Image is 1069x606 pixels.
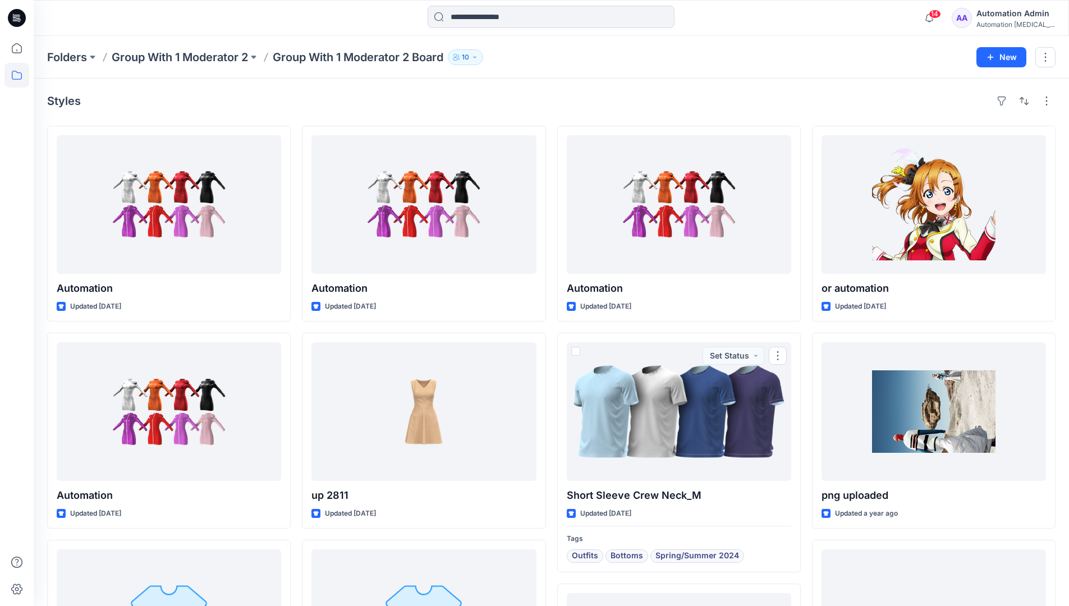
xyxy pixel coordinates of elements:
[57,135,281,274] a: Automation
[976,20,1055,29] div: Automation [MEDICAL_DATA]...
[112,49,248,65] a: Group With 1 Moderator 2
[835,301,886,313] p: Updated [DATE]
[822,281,1046,296] p: or automation
[567,342,791,481] a: Short Sleeve Crew Neck_M
[567,281,791,296] p: Automation
[572,549,598,563] span: Outfits
[611,549,643,563] span: Bottoms
[325,301,376,313] p: Updated [DATE]
[47,94,81,108] h4: Styles
[952,8,972,28] div: AA
[822,135,1046,274] a: or automation
[70,508,121,520] p: Updated [DATE]
[311,135,536,274] a: Automation
[311,342,536,481] a: up 2811
[462,51,469,63] p: 10
[567,533,791,545] p: Tags
[311,488,536,503] p: up 2811
[976,47,1026,67] button: New
[57,342,281,481] a: Automation
[57,281,281,296] p: Automation
[57,488,281,503] p: Automation
[655,549,739,563] span: Spring/Summer 2024
[70,301,121,313] p: Updated [DATE]
[311,281,536,296] p: Automation
[448,49,483,65] button: 10
[325,508,376,520] p: Updated [DATE]
[580,508,631,520] p: Updated [DATE]
[580,301,631,313] p: Updated [DATE]
[822,342,1046,481] a: png uploaded
[567,488,791,503] p: Short Sleeve Crew Neck_M
[835,508,898,520] p: Updated a year ago
[567,135,791,274] a: Automation
[822,488,1046,503] p: png uploaded
[929,10,941,19] span: 14
[47,49,87,65] a: Folders
[273,49,443,65] p: Group With 1 Moderator 2 Board
[976,7,1055,20] div: Automation Admin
